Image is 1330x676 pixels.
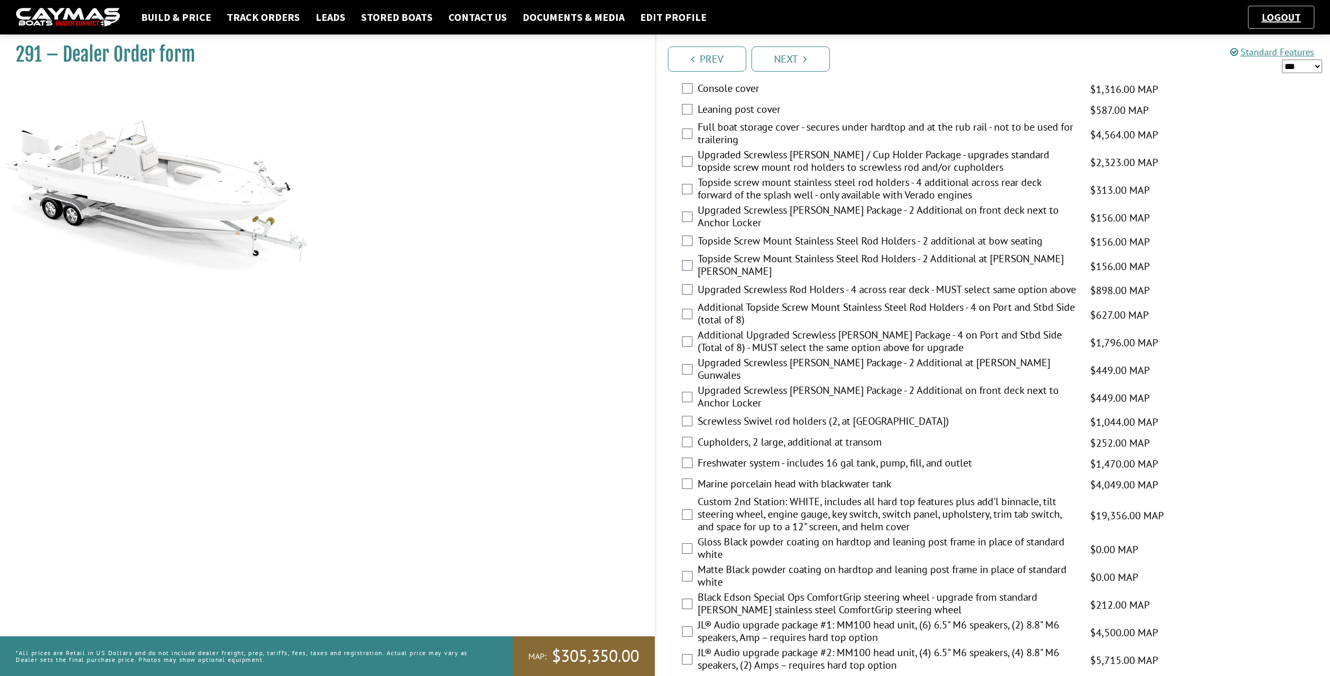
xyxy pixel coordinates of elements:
[1090,210,1150,226] span: $156.00 MAP
[698,121,1077,148] label: Full boat storage cover - secures under hardtop and at the rub rail - not to be used for trailering
[698,457,1077,472] label: Freshwater system - includes 16 gal tank, pump, fill, and outlet
[1090,508,1164,523] span: $19,356.00 MAP
[635,10,712,24] a: Edit Profile
[751,46,830,72] a: Next
[1090,283,1150,298] span: $898.00 MAP
[698,176,1077,204] label: Topside screw mount stainless steel rod holders - 4 additional across rear deck forward of the sp...
[356,10,438,24] a: Stored Boats
[1090,625,1158,640] span: $4,500.00 MAP
[698,415,1077,430] label: Screwless Swivel rod holders (2, at [GEOGRAPHIC_DATA])
[1090,127,1158,143] span: $4,564.00 MAP
[698,82,1077,97] label: Console cover
[668,46,746,72] a: Prev
[1090,597,1150,613] span: $212.00 MAP
[1090,569,1138,585] span: $0.00 MAP
[1230,46,1314,58] a: Standard Features
[698,591,1077,619] label: Black Edson Special Ops ComfortGrip steering wheel - upgrade from standard [PERSON_NAME] stainles...
[698,356,1077,384] label: Upgraded Screwless [PERSON_NAME] Package - 2 Additional at [PERSON_NAME] Gunwales
[698,283,1077,298] label: Upgraded Screwless Rod Holders - 4 across rear deck - MUST select same option above
[16,43,629,66] h1: 291 – Dealer Order form
[1090,155,1158,170] span: $2,323.00 MAP
[698,495,1077,535] label: Custom 2nd Station: WHITE, includes all hard top features plus add'l binnacle, tilt steering whee...
[1090,81,1158,97] span: $1,316.00 MAP
[310,10,351,24] a: Leads
[698,235,1077,250] label: Topside Screw Mount Stainless Steel Rod Holders - 2 additional at bow seating
[1090,363,1150,378] span: $449.00 MAP
[1090,102,1149,118] span: $587.00 MAP
[528,651,547,662] span: MAP:
[698,252,1077,280] label: Topside Screw Mount Stainless Steel Rod Holders - 2 Additional at [PERSON_NAME] [PERSON_NAME]
[513,636,655,676] a: MAP:$305,350.00
[698,535,1077,563] label: Gloss Black powder coating on hardtop and leaning post frame in place of standard white
[698,148,1077,176] label: Upgraded Screwless [PERSON_NAME] / Cup Holder Package - upgrades standard topside screw mount rod...
[698,204,1077,231] label: Upgraded Screwless [PERSON_NAME] Package - 2 Additional on front deck next to Anchor Locker
[1090,542,1138,557] span: $0.00 MAP
[1090,390,1150,406] span: $449.00 MAP
[1256,10,1306,24] a: Logout
[1090,456,1158,472] span: $1,470.00 MAP
[1090,414,1158,430] span: $1,044.00 MAP
[222,10,305,24] a: Track Orders
[698,477,1077,493] label: Marine porcelain head with blackwater tank
[136,10,216,24] a: Build & Price
[552,645,639,667] span: $305,350.00
[698,619,1077,646] label: JL® Audio upgrade package #1: MM100 head unit, (6) 6.5" M6 speakers, (2) 8.8" M6 speakers, Amp – ...
[1090,335,1158,351] span: $1,796.00 MAP
[1090,652,1158,668] span: $5,715.00 MAP
[698,329,1077,356] label: Additional Upgraded Screwless [PERSON_NAME] Package - 4 on Port and Stbd Side (Total of 8) - MUST...
[698,436,1077,451] label: Cupholders, 2 large, additional at transom
[1090,182,1150,198] span: $313.00 MAP
[698,646,1077,674] label: JL® Audio upgrade package #2: MM100 head unit, (4) 6.5" M6 speakers, (4) 8.8" M6 speakers, (2) Am...
[1090,259,1150,274] span: $156.00 MAP
[443,10,512,24] a: Contact Us
[1090,307,1149,323] span: $627.00 MAP
[698,384,1077,412] label: Upgraded Screwless [PERSON_NAME] Package - 2 Additional on front deck next to Anchor Locker
[16,8,120,27] img: caymas-dealer-connect-2ed40d3bc7270c1d8d7ffb4b79bf05adc795679939227970def78ec6f6c03838.gif
[698,103,1077,118] label: Leaning post cover
[698,563,1077,591] label: Matte Black powder coating on hardtop and leaning post frame in place of standard white
[517,10,630,24] a: Documents & Media
[1090,234,1150,250] span: $156.00 MAP
[1090,435,1150,451] span: $252.00 MAP
[1090,477,1158,493] span: $4,049.00 MAP
[698,301,1077,329] label: Additional Topside Screw Mount Stainless Steel Rod Holders - 4 on Port and Stbd Side (total of 8)
[16,644,489,668] p: *All prices are Retail in US Dollars and do not include dealer freight, prep, tariffs, fees, taxe...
